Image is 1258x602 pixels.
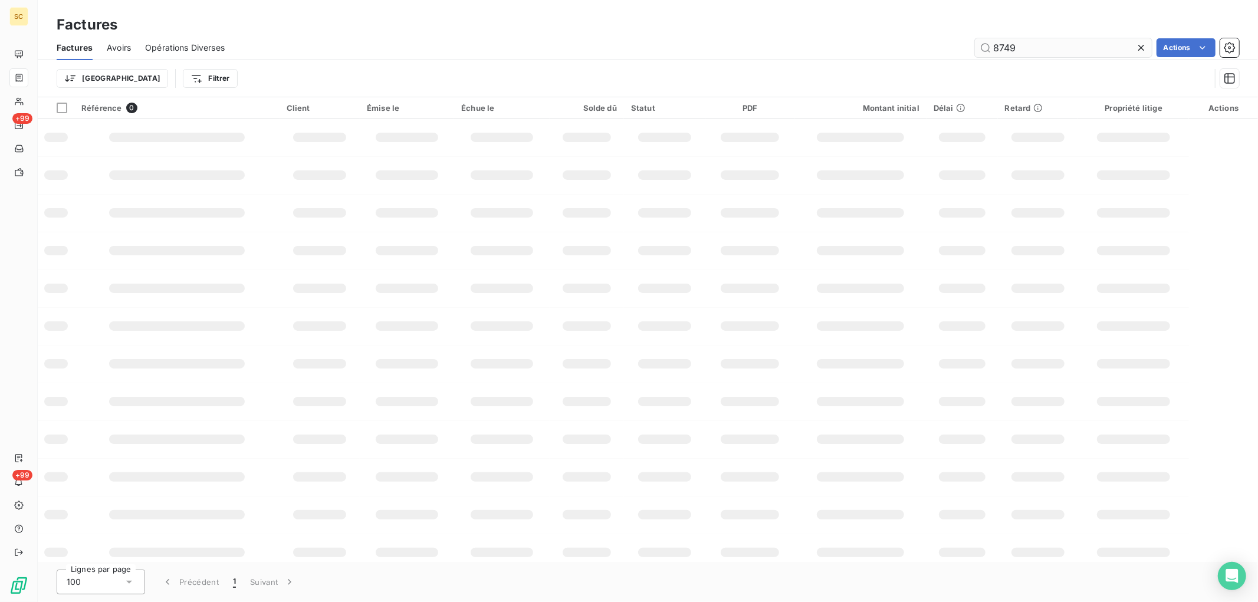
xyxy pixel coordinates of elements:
button: 1 [226,570,243,594]
div: Échue le [461,103,543,113]
span: Référence [81,103,121,113]
button: Actions [1157,38,1216,57]
h3: Factures [57,14,117,35]
span: 100 [67,576,81,588]
div: Émise le [367,103,447,113]
button: Précédent [155,570,226,594]
input: Rechercher [975,38,1152,57]
div: Montant initial [802,103,919,113]
span: Factures [57,42,93,54]
div: PDF [712,103,787,113]
span: Opérations Diverses [145,42,225,54]
div: SC [9,7,28,26]
div: Retard [1005,103,1071,113]
div: Solde dû [557,103,617,113]
button: [GEOGRAPHIC_DATA] [57,69,168,88]
span: 1 [233,576,236,588]
div: Statut [631,103,698,113]
span: 0 [126,103,137,113]
span: +99 [12,470,32,481]
div: Open Intercom Messenger [1218,562,1246,590]
div: Propriété litige [1085,103,1182,113]
button: Suivant [243,570,303,594]
span: Avoirs [107,42,131,54]
span: +99 [12,113,32,124]
img: Logo LeanPay [9,576,28,595]
div: Délai [934,103,991,113]
div: Client [287,103,353,113]
button: Filtrer [183,69,237,88]
div: Actions [1196,103,1251,113]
